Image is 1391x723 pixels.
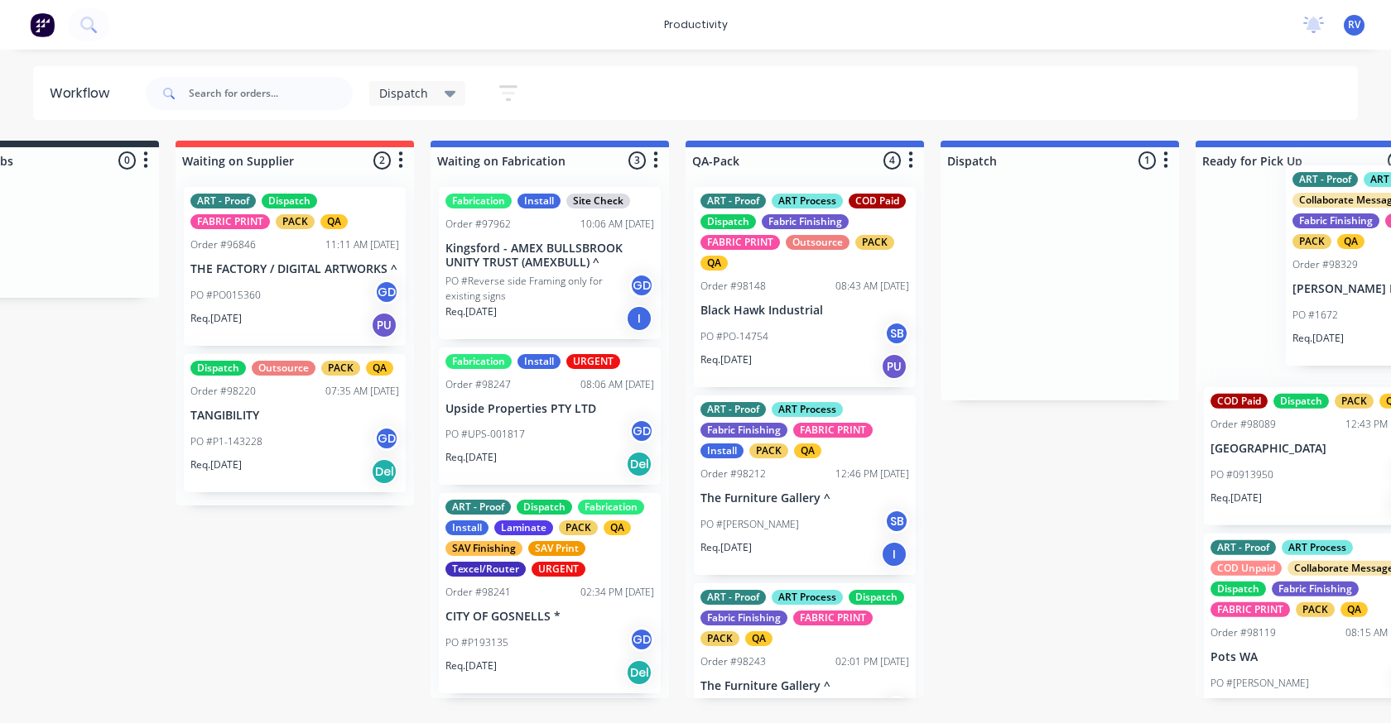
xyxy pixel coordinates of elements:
[30,12,55,37] img: Factory
[50,84,118,103] div: Workflow
[656,12,736,37] div: productivity
[379,84,428,102] span: Dispatch
[1348,17,1360,32] span: RV
[189,77,353,110] input: Search for orders...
